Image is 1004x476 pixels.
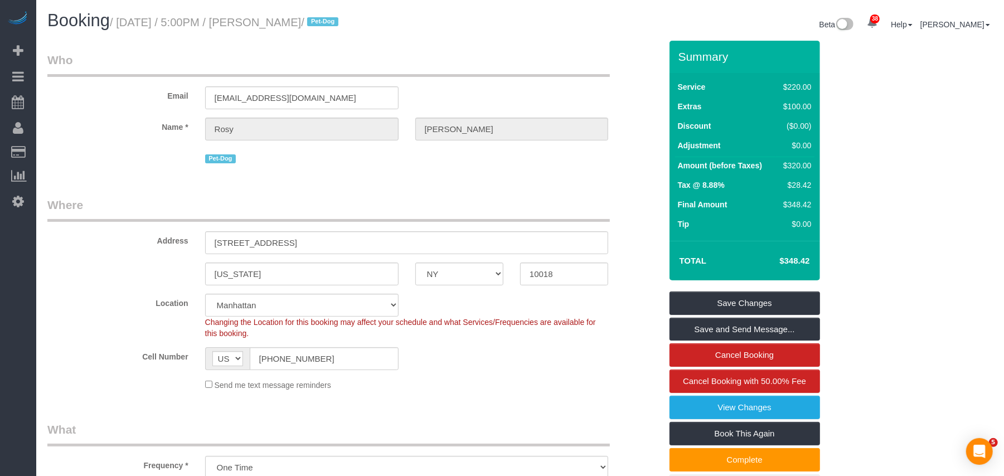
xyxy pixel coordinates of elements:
[415,118,609,140] input: Last Name
[670,370,820,393] a: Cancel Booking with 50.00% Fee
[39,231,197,246] label: Address
[670,318,820,341] a: Save and Send Message...
[39,294,197,309] label: Location
[966,438,993,465] div: Open Intercom Messenger
[779,160,811,171] div: $320.00
[205,154,236,163] span: Pet-Dog
[670,292,820,315] a: Save Changes
[47,52,610,77] legend: Who
[779,218,811,230] div: $0.00
[47,11,110,30] span: Booking
[835,18,853,32] img: New interface
[670,396,820,419] a: View Changes
[205,263,399,285] input: City
[779,81,811,93] div: $220.00
[205,118,399,140] input: First Name
[678,81,706,93] label: Service
[301,16,342,28] span: /
[39,86,197,101] label: Email
[678,218,690,230] label: Tip
[746,256,809,266] h4: $348.42
[779,179,811,191] div: $28.42
[520,263,608,285] input: Zip Code
[678,140,721,151] label: Adjustment
[39,456,197,471] label: Frequency *
[680,256,707,265] strong: Total
[683,376,806,386] span: Cancel Booking with 50.00% Fee
[678,160,762,171] label: Amount (before Taxes)
[819,20,854,29] a: Beta
[205,318,596,338] span: Changing the Location for this booking may affect your schedule and what Services/Frequencies are...
[861,11,883,36] a: 38
[39,347,197,362] label: Cell Number
[920,20,990,29] a: [PERSON_NAME]
[39,118,197,133] label: Name *
[110,16,342,28] small: / [DATE] / 5:00PM / [PERSON_NAME]
[670,448,820,472] a: Complete
[307,17,338,26] span: Pet-Dog
[779,120,811,132] div: ($0.00)
[250,347,399,370] input: Cell Number
[678,50,814,63] h3: Summary
[779,101,811,112] div: $100.00
[989,438,998,447] span: 5
[779,140,811,151] div: $0.00
[870,14,880,23] span: 38
[205,86,399,109] input: Email
[678,199,727,210] label: Final Amount
[47,421,610,446] legend: What
[670,422,820,445] a: Book This Again
[215,381,331,390] span: Send me text message reminders
[678,101,702,112] label: Extras
[678,120,711,132] label: Discount
[891,20,913,29] a: Help
[779,199,811,210] div: $348.42
[7,11,29,27] img: Automaid Logo
[670,343,820,367] a: Cancel Booking
[678,179,725,191] label: Tax @ 8.88%
[47,197,610,222] legend: Where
